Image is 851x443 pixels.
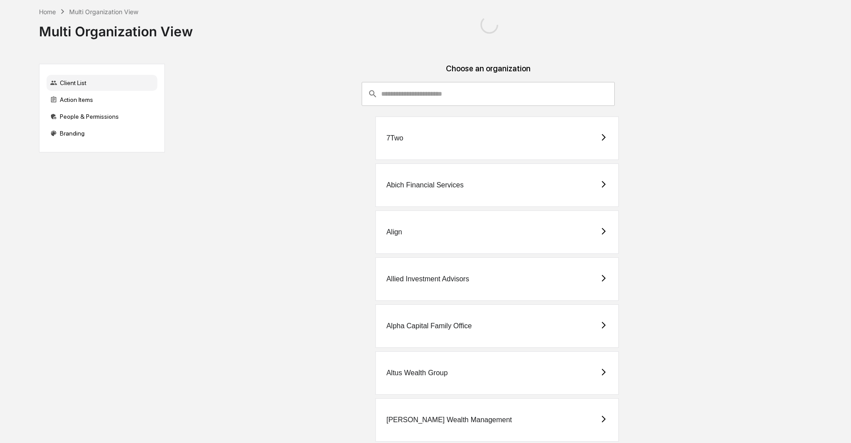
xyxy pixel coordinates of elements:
[47,125,157,141] div: Branding
[39,16,193,39] div: Multi Organization View
[386,134,403,142] div: 7Two
[386,322,472,330] div: Alpha Capital Family Office
[69,8,138,16] div: Multi Organization View
[47,109,157,124] div: People & Permissions
[47,75,157,91] div: Client List
[362,82,615,106] div: consultant-dashboard__filter-organizations-search-bar
[386,275,469,283] div: Allied Investment Advisors
[386,416,512,424] div: [PERSON_NAME] Wealth Management
[172,64,805,82] div: Choose an organization
[386,228,402,236] div: Align
[386,181,464,189] div: Abich Financial Services
[386,369,448,377] div: Altus Wealth Group
[47,92,157,108] div: Action Items
[39,8,56,16] div: Home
